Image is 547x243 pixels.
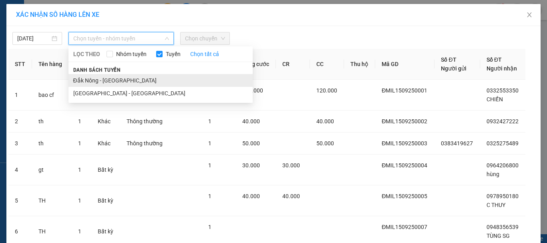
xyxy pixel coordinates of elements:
[236,49,276,80] th: Tổng cước
[165,36,169,41] span: down
[242,140,260,147] span: 50.000
[208,193,211,199] span: 1
[382,224,427,230] span: ĐMIL1509250007
[375,49,434,80] th: Mã GD
[32,185,72,216] td: TH
[120,110,170,133] td: Thông thường
[487,140,519,147] span: 0325275489
[282,162,300,169] span: 30.000
[316,140,334,147] span: 50.000
[316,87,337,94] span: 120.000
[382,162,427,169] span: ĐMIL1509250004
[487,118,519,125] span: 0932427222
[382,87,427,94] span: ĐMIL1509250001
[8,155,32,185] td: 4
[8,80,32,110] td: 1
[382,193,427,199] span: ĐMIL1509250005
[8,133,32,155] td: 3
[185,32,225,44] span: Chọn chuyến
[316,118,334,125] span: 40.000
[8,49,32,80] th: STT
[78,167,81,173] span: 1
[487,87,519,94] span: 0332553350
[163,50,184,58] span: Tuyến
[73,50,100,58] span: LỌC THEO
[441,65,467,72] span: Người gửi
[91,155,120,185] td: Bất kỳ
[32,155,72,185] td: gt
[487,65,517,72] span: Người nhận
[276,49,310,80] th: CR
[52,45,133,56] div: 0935954284
[7,7,46,26] div: Đăk Mil
[487,224,519,230] span: 0948356539
[91,110,120,133] td: Khác
[52,8,71,16] span: Nhận:
[526,12,533,18] span: close
[382,140,427,147] span: ĐMIL1509250003
[487,193,519,199] span: 0978950180
[8,185,32,216] td: 5
[487,233,510,239] span: TÙNG SG
[242,162,260,169] span: 30.000
[518,4,541,26] button: Close
[68,66,126,74] span: Danh sách tuyến
[382,118,427,125] span: ĐMIL1509250002
[78,228,81,235] span: 1
[441,140,473,147] span: 0383419627
[52,7,133,36] div: Dãy 4-B15 bến xe [GEOGRAPHIC_DATA]
[68,87,253,100] li: [GEOGRAPHIC_DATA] - [GEOGRAPHIC_DATA]
[78,140,81,147] span: 1
[487,171,499,177] span: hùng
[7,8,19,16] span: Gửi:
[208,140,211,147] span: 1
[16,11,99,18] span: XÁC NHẬN SỐ HÀNG LÊN XE
[32,110,72,133] td: th
[310,49,344,80] th: CC
[344,49,375,80] th: Thu hộ
[487,96,503,102] span: CHIẾN
[487,56,502,63] span: Số ĐT
[52,36,133,45] div: LY
[68,74,253,87] li: Đắk Nông - [GEOGRAPHIC_DATA]
[487,202,505,208] span: C THUY
[73,32,169,44] span: Chọn tuyến - nhóm tuyến
[91,133,120,155] td: Khác
[487,162,519,169] span: 0964206800
[208,224,211,230] span: 1
[32,80,72,110] td: bao cf
[208,162,211,169] span: 1
[78,197,81,204] span: 1
[441,56,456,63] span: Số ĐT
[242,87,263,94] span: 120.000
[113,50,150,58] span: Nhóm tuyến
[242,193,260,199] span: 40.000
[32,133,72,155] td: th
[78,118,81,125] span: 1
[242,118,260,125] span: 40.000
[208,118,211,125] span: 1
[17,34,50,43] input: 15/09/2025
[120,133,170,155] td: Thông thường
[32,49,72,80] th: Tên hàng
[8,110,32,133] td: 2
[91,185,120,216] td: Bất kỳ
[282,193,300,199] span: 40.000
[190,50,219,58] a: Chọn tất cả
